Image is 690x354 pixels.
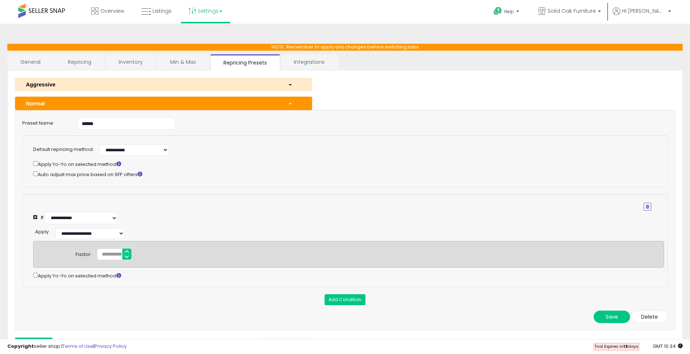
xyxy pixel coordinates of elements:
button: New Preset [15,338,53,350]
span: Overview [100,7,124,15]
span: Listings [153,7,172,15]
strong: Copyright [7,343,34,350]
button: Aggressive [15,78,312,91]
div: : [35,226,50,236]
a: Privacy Policy [95,343,127,350]
span: Hi [PERSON_NAME] [622,7,666,15]
i: Remove Condition [646,205,649,209]
div: seller snap | | [7,343,127,350]
div: Aggressive [20,81,283,88]
label: Default repricing method: [33,146,94,153]
button: Add Condition [325,294,365,305]
i: Get Help [493,7,502,16]
button: None (AI Default) [261,338,311,348]
p: NOTE: Remember to apply any changes before switching tabs [7,44,683,51]
a: Terms of Use [62,343,93,350]
span: Solid Oak Furniture [548,7,596,15]
label: Preset Name [17,117,72,127]
a: Min & Max [157,54,209,70]
div: Auto adjust max price based on SFP offers [33,170,651,178]
span: Trial Expires in days [594,343,639,349]
b: 13 [623,343,628,349]
span: Apply [35,228,49,235]
button: Normal [15,97,312,110]
div: Normal [20,100,283,107]
div: Apply Yo-Yo on selected method [33,271,664,280]
a: Repricing Presets [210,54,280,70]
a: General [7,54,54,70]
button: Delete [631,311,668,323]
div: Apply Yo-Yo on selected method [33,160,651,168]
button: Save [594,311,630,323]
span: 2025-08-17 10:34 GMT [653,343,683,350]
a: Inventory [106,54,156,70]
a: Repricing [55,54,104,70]
a: Integrations [281,54,338,70]
div: Factor: [76,249,92,258]
a: Help [488,1,526,24]
span: Help [504,8,514,15]
a: Hi [PERSON_NAME] [613,7,671,24]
